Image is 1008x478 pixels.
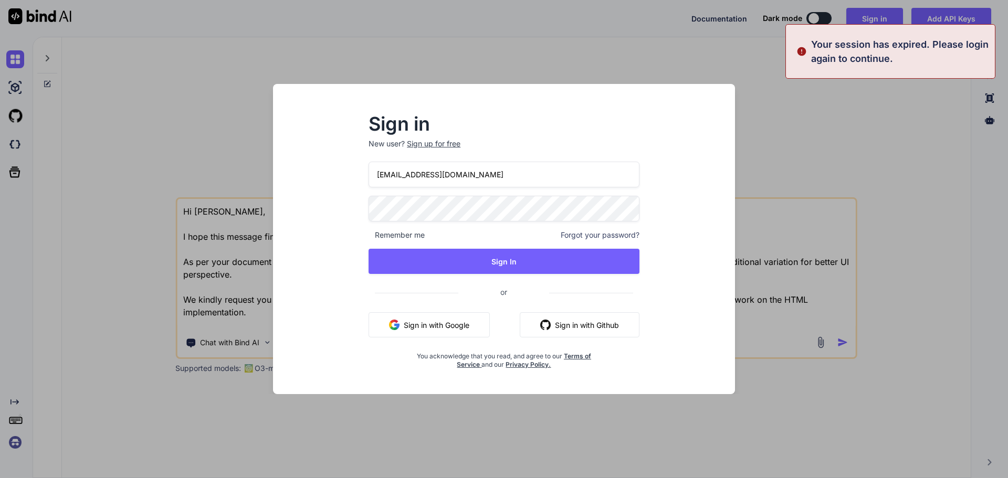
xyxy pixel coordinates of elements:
[369,115,639,132] h2: Sign in
[369,230,425,240] span: Remember me
[414,346,594,369] div: You acknowledge that you read, and agree to our and our
[506,360,551,368] a: Privacy Policy.
[561,230,639,240] span: Forgot your password?
[369,312,490,337] button: Sign in with Google
[369,162,639,187] input: Login or Email
[811,37,989,66] p: Your session has expired. Please login again to continue.
[796,37,807,66] img: alert
[520,312,639,337] button: Sign in with Github
[369,249,639,274] button: Sign In
[369,139,639,162] p: New user?
[407,139,460,149] div: Sign up for free
[389,320,400,330] img: google
[457,352,591,368] a: Terms of Service
[458,279,549,305] span: or
[540,320,551,330] img: github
